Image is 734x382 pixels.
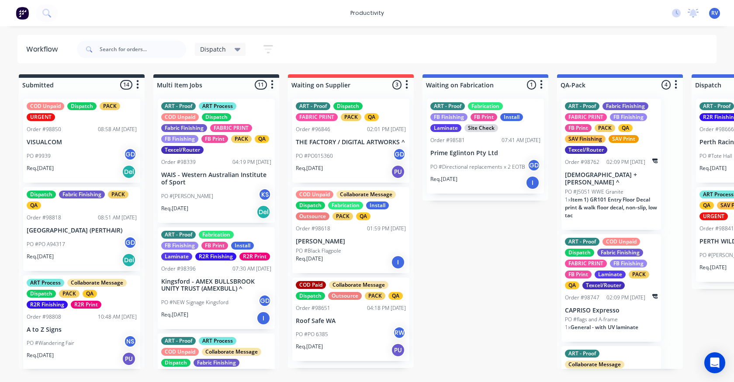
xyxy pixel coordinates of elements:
[161,242,198,250] div: FB Finishing
[23,275,140,370] div: ART ProcessCollaborate MessageDispatchPACKQAR2R FinishingR2R PrintOrder #9880810:48 AM [DATE]A to...
[296,191,333,198] div: COD Unpaid
[27,201,41,209] div: QA
[388,292,403,300] div: QA
[393,148,406,161] div: GD
[23,99,140,183] div: COD UnpaidDispatchPACKURGENTOrder #9885008:58 AM [DATE]VISUALCOMPO #9939GDReq.[DATE]Del
[565,361,624,368] div: Collaborate Message
[427,99,544,194] div: ART - ProofFabricationFB FinishingFB PrintInstallLaminateSite CheckOrder #9858107:41 AM [DATE]Pri...
[296,164,323,172] p: Req. [DATE]
[27,253,54,260] p: Req. [DATE]
[565,146,607,154] div: Texcel/Router
[98,214,137,222] div: 08:51 AM [DATE]
[629,271,649,278] div: PACK
[468,102,503,110] div: Fabrication
[232,265,271,273] div: 07:30 AM [DATE]
[16,7,29,20] img: Factory
[699,125,734,133] div: Order #98666
[161,253,192,260] div: Laminate
[582,281,625,289] div: Texcel/Router
[609,135,639,143] div: SAV Print
[296,247,341,255] p: PO #Black Flagpole
[602,238,640,246] div: COD Unpaid
[329,281,388,289] div: Collaborate Message
[202,113,231,121] div: Dispatch
[296,343,323,351] p: Req. [DATE]
[161,113,199,121] div: COD Unpaid
[367,225,406,233] div: 01:59 PM [DATE]
[27,326,137,333] p: A to Z Signs
[199,337,236,345] div: ART Process
[430,136,465,144] div: Order #98581
[711,9,718,17] span: RV
[430,175,457,183] p: Req. [DATE]
[606,158,645,166] div: 02:09 PM [DATE]
[27,164,54,172] p: Req. [DATE]
[565,238,599,246] div: ART - Proof
[161,337,196,345] div: ART - Proof
[258,188,271,201] div: KS
[333,102,363,110] div: Dispatch
[255,135,269,143] div: QA
[565,249,594,257] div: Dispatch
[565,316,618,323] p: PO #flags and A-frame
[122,352,136,366] div: PU
[67,279,127,287] div: Collaborate Message
[27,191,56,198] div: Dispatch
[199,102,236,110] div: ART Process
[346,7,388,20] div: productivity
[296,281,326,289] div: COD Paid
[341,113,361,121] div: PACK
[296,152,333,160] p: PO #PO015360
[367,125,406,133] div: 02:01 PM [DATE]
[367,304,406,312] div: 04:18 PM [DATE]
[296,255,323,263] p: Req. [DATE]
[59,191,105,198] div: Fabric Finishing
[366,201,389,209] div: Install
[100,102,120,110] div: PACK
[296,139,406,146] p: THE FACTORY / DIGITAL ARTWORKS ^
[27,351,54,359] p: Req. [DATE]
[565,102,599,110] div: ART - Proof
[328,201,363,209] div: Fabrication
[161,278,271,293] p: Kingsford - AMEX BULLSBROOK UNITY TRUST (AMEXBULL) ^
[161,265,196,273] div: Order #98396
[296,113,338,121] div: FABRIC PRINT
[27,313,61,321] div: Order #98808
[296,317,406,325] p: Roof Safe WA
[565,260,607,267] div: FABRIC PRINT
[565,196,571,203] span: 1 x
[296,212,329,220] div: Outsource
[502,136,540,144] div: 07:41 AM [DATE]
[565,113,607,121] div: FABRIC PRINT
[161,348,199,356] div: COD Unpaid
[296,225,330,233] div: Order #98618
[232,158,271,166] div: 04:19 PM [DATE]
[699,164,727,172] p: Req. [DATE]
[565,171,658,186] p: [DEMOGRAPHIC_DATA] + [PERSON_NAME] ^
[124,236,137,249] div: GD
[526,176,540,190] div: I
[256,311,270,325] div: I
[258,294,271,307] div: GD
[699,102,734,110] div: ART - Proof
[199,231,234,239] div: Fabrication
[27,214,61,222] div: Order #98818
[328,292,362,300] div: Outsource
[108,191,128,198] div: PACK
[100,41,186,58] input: Search for orders...
[393,326,406,339] div: RW
[391,165,405,179] div: PU
[292,187,409,273] div: COD UnpaidCollaborate MessageDispatchFabricationInstallOutsourcePACKQAOrder #9861801:59 PM [DATE]...
[27,102,64,110] div: COD Unpaid
[161,311,188,319] p: Req. [DATE]
[161,135,198,143] div: FB Finishing
[561,234,661,342] div: ART - ProofCOD UnpaidDispatchFabric FinishingFABRIC PRINTFB FinishingFB PrintLaminatePACKQATexcel...
[27,279,64,287] div: ART Process
[158,227,275,330] div: ART - ProofFabricationFB FinishingFB PrintInstallLaminateR2R FinishingR2R PrintOrder #9839607:30 ...
[27,139,137,146] p: VISUALCOM
[296,292,325,300] div: Dispatch
[239,253,270,260] div: R2R Print
[565,271,592,278] div: FB Print
[296,238,406,245] p: [PERSON_NAME]
[124,148,137,161] div: GD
